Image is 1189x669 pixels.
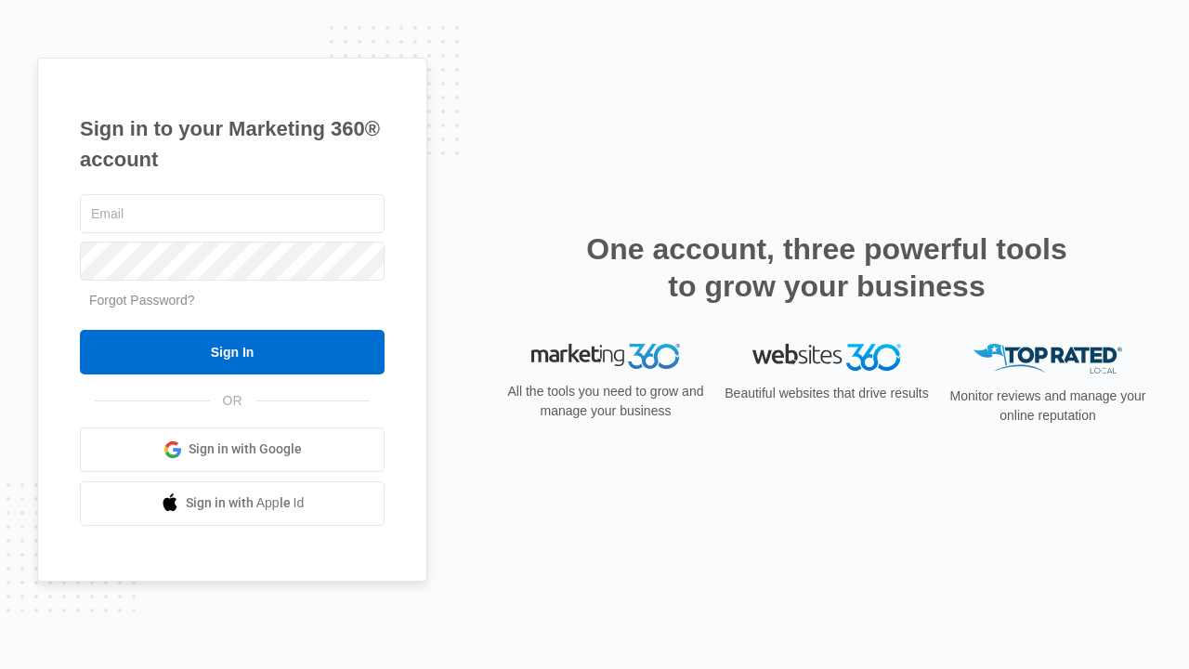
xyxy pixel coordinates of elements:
[502,382,710,421] p: All the tools you need to grow and manage your business
[80,194,385,233] input: Email
[80,113,385,175] h1: Sign in to your Marketing 360® account
[723,384,931,403] p: Beautiful websites that drive results
[80,427,385,472] a: Sign in with Google
[210,391,255,411] span: OR
[531,344,680,370] img: Marketing 360
[89,293,195,308] a: Forgot Password?
[581,230,1073,305] h2: One account, three powerful tools to grow your business
[80,481,385,526] a: Sign in with Apple Id
[80,330,385,374] input: Sign In
[186,493,305,513] span: Sign in with Apple Id
[752,344,901,371] img: Websites 360
[189,439,302,459] span: Sign in with Google
[973,344,1122,374] img: Top Rated Local
[944,387,1152,426] p: Monitor reviews and manage your online reputation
